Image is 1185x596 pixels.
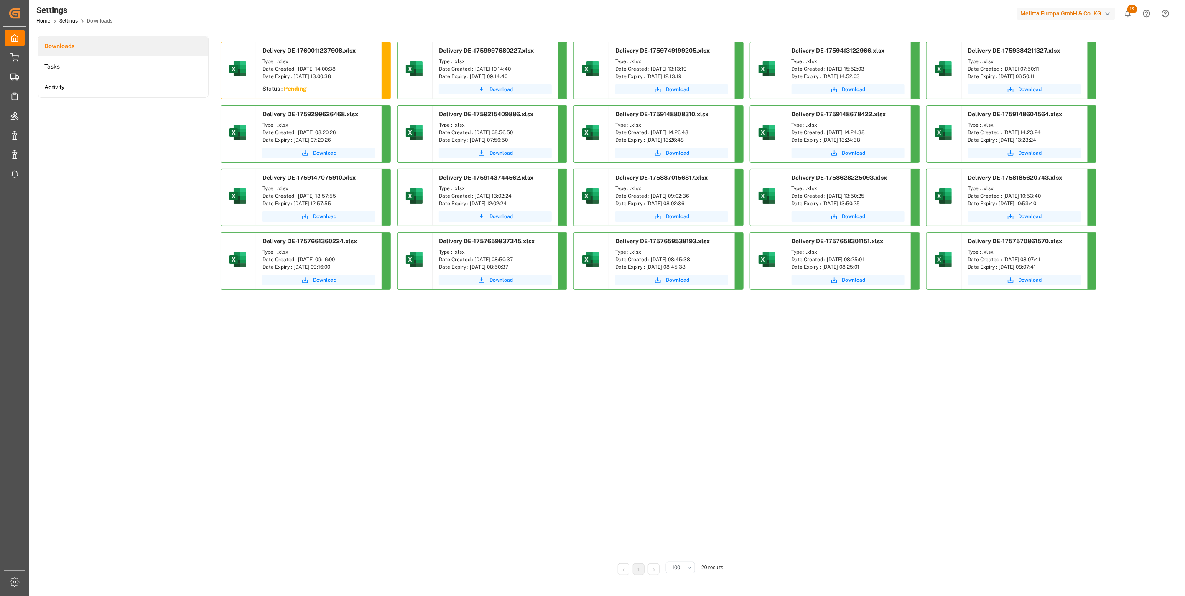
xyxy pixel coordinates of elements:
button: Download [615,275,728,285]
span: Download [666,276,689,284]
div: Type : .xlsx [615,58,728,65]
span: Download [1019,86,1042,93]
span: Delivery DE-1759997680227.xlsx [439,47,534,54]
div: Type : .xlsx [968,58,1081,65]
div: Date Created : [DATE] 08:50:37 [439,256,552,263]
div: Date Expiry : [DATE] 08:50:37 [439,263,552,271]
a: Activity [38,77,208,97]
img: microsoft-excel-2019--v1.png [933,250,953,270]
div: Date Expiry : [DATE] 13:00:38 [262,73,375,80]
img: microsoft-excel-2019--v1.png [757,186,777,206]
div: Date Created : [DATE] 13:02:24 [439,192,552,200]
button: Download [262,275,375,285]
span: Delivery DE-1757658301151.xlsx [792,238,884,245]
div: Date Created : [DATE] 07:50:11 [968,65,1081,73]
div: Date Created : [DATE] 08:25:01 [792,256,905,263]
span: Delivery DE-1758870156817.xlsx [615,174,708,181]
div: Date Expiry : [DATE] 14:52:03 [792,73,905,80]
div: Date Created : [DATE] 14:00:38 [262,65,375,73]
div: Type : .xlsx [968,248,1081,256]
span: Delivery DE-1759148808310.xlsx [615,111,708,117]
div: Date Created : [DATE] 10:14:40 [439,65,552,73]
span: Delivery DE-1759147075910.xlsx [262,174,356,181]
button: Help Center [1137,4,1156,23]
span: Download [489,213,513,220]
span: Delivery DE-1757570861570.xlsx [968,238,1063,245]
button: Download [615,148,728,158]
div: Type : .xlsx [615,185,728,192]
sapn: Pending [284,85,307,92]
div: Date Created : [DATE] 13:57:55 [262,192,375,200]
button: Download [792,148,905,158]
span: Delivery DE-1760011237908.xlsx [262,47,356,54]
span: Download [842,213,866,220]
a: Download [615,84,728,94]
img: microsoft-excel-2019--v1.png [228,59,248,79]
div: Type : .xlsx [792,121,905,129]
button: Download [439,275,552,285]
img: microsoft-excel-2019--v1.png [228,186,248,206]
span: Download [842,276,866,284]
span: Delivery DE-1759413122966.xlsx [792,47,885,54]
div: Date Expiry : [DATE] 10:53:40 [968,200,1081,207]
img: microsoft-excel-2019--v1.png [757,250,777,270]
div: Melitta Europa GmbH & Co. KG [1017,8,1115,20]
div: Date Created : [DATE] 08:56:50 [439,129,552,136]
div: Date Expiry : [DATE] 12:13:19 [615,73,728,80]
div: Date Expiry : [DATE] 09:14:40 [439,73,552,80]
img: microsoft-excel-2019--v1.png [757,122,777,143]
div: Date Created : [DATE] 13:13:19 [615,65,728,73]
span: Download [1019,149,1042,157]
button: Download [439,148,552,158]
img: microsoft-excel-2019--v1.png [933,186,953,206]
div: Date Expiry : [DATE] 08:02:36 [615,200,728,207]
span: 20 results [701,565,723,571]
div: Type : .xlsx [439,248,552,256]
div: Date Created : [DATE] 08:45:38 [615,256,728,263]
div: Date Expiry : [DATE] 13:26:48 [615,136,728,144]
a: Downloads [38,36,208,56]
div: Type : .xlsx [262,248,375,256]
span: Download [666,149,689,157]
div: Date Created : [DATE] 14:23:24 [968,129,1081,136]
a: Download [262,211,375,222]
button: Download [968,211,1081,222]
div: Type : .xlsx [262,185,375,192]
img: microsoft-excel-2019--v1.png [581,186,601,206]
img: microsoft-excel-2019--v1.png [404,59,424,79]
div: Date Expiry : [DATE] 06:50:11 [968,73,1081,80]
div: Date Expiry : [DATE] 13:24:38 [792,136,905,144]
a: Tasks [38,56,208,77]
span: Download [1019,213,1042,220]
div: Type : .xlsx [262,58,375,65]
a: Download [792,84,905,94]
span: Download [666,86,689,93]
span: Delivery DE-1759384211327.xlsx [968,47,1060,54]
button: Download [792,211,905,222]
img: microsoft-excel-2019--v1.png [404,122,424,143]
span: Delivery DE-1757661360224.xlsx [262,238,357,245]
button: Download [792,275,905,285]
div: Type : .xlsx [792,248,905,256]
img: microsoft-excel-2019--v1.png [404,250,424,270]
button: open menu [666,562,695,573]
a: Download [615,211,728,222]
span: Delivery DE-1758185620743.xlsx [968,174,1063,181]
button: Download [262,148,375,158]
button: Download [439,211,552,222]
span: Download [842,149,866,157]
div: Type : .xlsx [439,121,552,129]
li: Previous Page [618,563,629,575]
div: Date Created : [DATE] 15:52:03 [792,65,905,73]
a: Download [968,148,1081,158]
span: Delivery DE-1759215409886.xlsx [439,111,533,117]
